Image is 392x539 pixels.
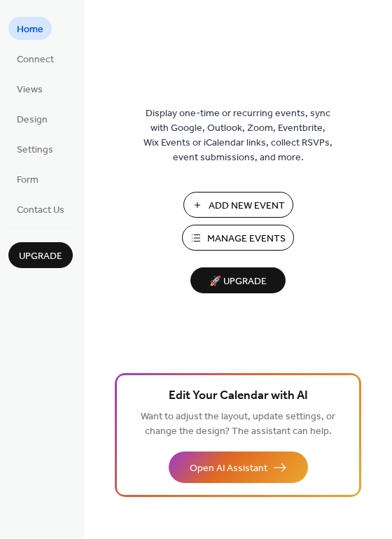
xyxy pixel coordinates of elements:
[8,107,56,130] a: Design
[17,83,43,97] span: Views
[17,173,38,188] span: Form
[8,137,62,160] a: Settings
[8,197,73,220] a: Contact Us
[8,167,47,190] a: Form
[8,17,52,40] a: Home
[8,242,73,268] button: Upgrade
[207,232,286,246] span: Manage Events
[183,192,293,218] button: Add New Event
[182,225,294,251] button: Manage Events
[8,77,51,100] a: Views
[141,407,335,441] span: Want to adjust the layout, update settings, or change the design? The assistant can help.
[169,451,308,483] button: Open AI Assistant
[17,143,53,157] span: Settings
[169,386,308,406] span: Edit Your Calendar with AI
[17,203,64,218] span: Contact Us
[143,106,332,165] span: Display one-time or recurring events, sync with Google, Outlook, Zoom, Eventbrite, Wix Events or ...
[8,47,62,70] a: Connect
[209,199,285,213] span: Add New Event
[190,461,267,476] span: Open AI Assistant
[190,267,286,293] button: 🚀 Upgrade
[17,52,54,67] span: Connect
[17,113,48,127] span: Design
[199,272,277,291] span: 🚀 Upgrade
[19,249,62,264] span: Upgrade
[17,22,43,37] span: Home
